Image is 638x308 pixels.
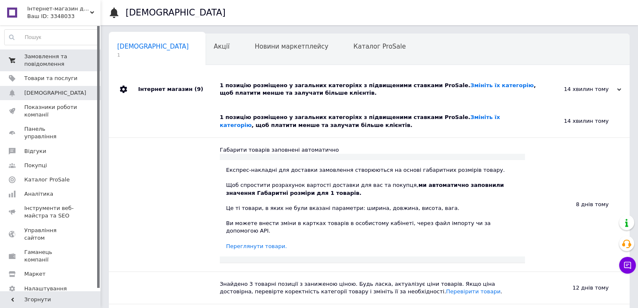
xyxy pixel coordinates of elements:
a: Переглянути товари. [226,243,287,249]
span: Каталог ProSale [353,43,406,50]
span: Покупці [24,162,47,169]
span: Новини маркетплейсу [255,43,328,50]
div: 14 хвилин тому [525,105,630,137]
div: Інтернет магазин [138,73,220,105]
div: Експрес-накладні для доставки замовлення створюються на основі габаритних розмірів товару. Щоб сп... [226,166,519,250]
a: Перевірити товари [446,288,501,295]
a: Змініть їх категорію [220,114,500,128]
span: [DEMOGRAPHIC_DATA] [117,43,189,50]
span: Маркет [24,270,46,278]
span: Гаманець компанії [24,248,77,264]
span: Каталог ProSale [24,176,69,184]
span: Аналітика [24,190,53,198]
span: (9) [194,86,203,92]
span: Налаштування [24,285,67,292]
span: Панель управління [24,125,77,140]
a: Змініть їх категорію [470,82,533,88]
span: Акції [214,43,230,50]
b: ми автоматично заповнили значення Габаритні розміри для 1 товарів. [226,182,504,196]
span: Відгуки [24,148,46,155]
span: Інструменти веб-майстра та SEO [24,204,77,220]
div: 8 днів тому [525,138,630,272]
div: 1 позицію розміщено у загальних категоріях з підвищеними ставками ProSale. , щоб платити менше та... [220,114,525,129]
span: Інтернет-магазин для кондитерів [27,5,90,13]
span: Управління сайтом [24,227,77,242]
div: 12 днів тому [525,272,630,304]
span: Показники роботи компанії [24,104,77,119]
div: Ваш ID: 3348033 [27,13,100,20]
h1: [DEMOGRAPHIC_DATA] [126,8,226,18]
button: Чат з покупцем [619,257,636,274]
div: 14 хвилин тому [538,85,621,93]
span: [DEMOGRAPHIC_DATA] [24,89,86,97]
div: Знайдено 3 товарні позиції з заниженою ціною. Будь ласка, актуалізує ціни товарів. Якщо ціна дост... [220,280,525,295]
div: Габарити товарів заповнені автоматично [220,146,525,154]
div: 1 позицію розміщено у загальних категоріях з підвищеними ставками ProSale. , щоб платити менше та... [220,82,538,97]
span: 1 [117,52,189,58]
span: Замовлення та повідомлення [24,53,77,68]
span: Товари та послуги [24,75,77,82]
input: Пошук [5,30,98,45]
